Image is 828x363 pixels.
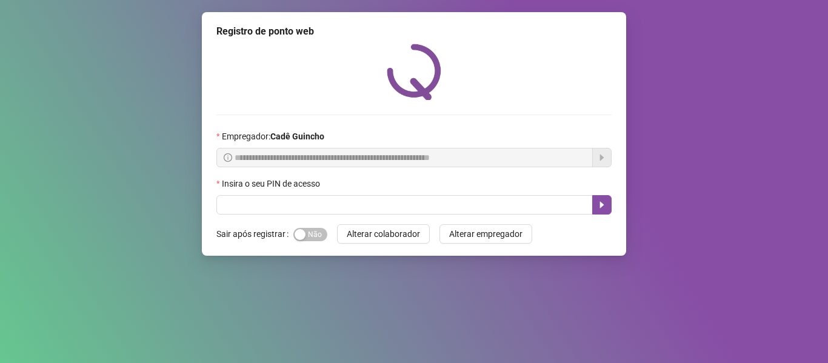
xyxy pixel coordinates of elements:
[270,132,324,141] strong: Cadê Guincho
[337,224,430,244] button: Alterar colaborador
[449,227,523,241] span: Alterar empregador
[216,224,293,244] label: Sair após registrar
[216,24,612,39] div: Registro de ponto web
[347,227,420,241] span: Alterar colaborador
[439,224,532,244] button: Alterar empregador
[222,130,324,143] span: Empregador :
[224,153,232,162] span: info-circle
[216,177,328,190] label: Insira o seu PIN de acesso
[387,44,441,100] img: QRPoint
[597,200,607,210] span: caret-right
